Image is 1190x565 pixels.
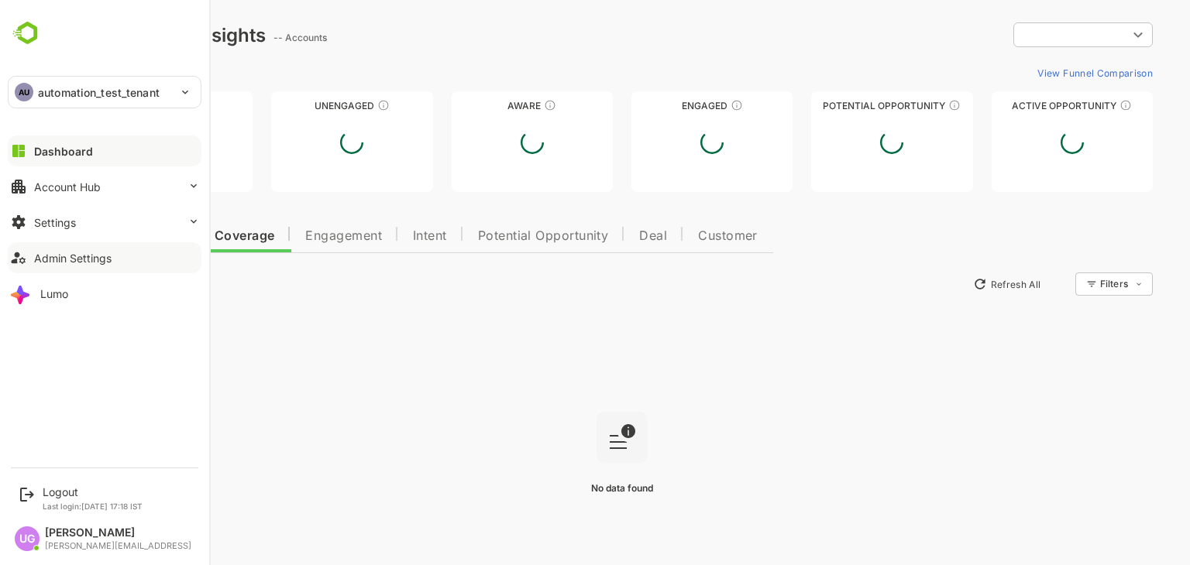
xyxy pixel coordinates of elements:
[34,216,76,229] div: Settings
[15,83,33,101] div: AU
[34,180,101,193] div: Account Hub
[8,278,201,309] button: Lumo
[8,171,201,202] button: Account Hub
[40,287,68,300] div: Lumo
[34,252,112,265] div: Admin Settings
[45,526,191,539] div: [PERSON_NAME]
[15,526,40,551] div: UG
[424,230,555,242] span: Potential Opportunity
[1065,99,1078,111] div: These accounts have open opportunities which might be at any of the Sales Stages
[937,100,1099,111] div: Active Opportunity
[585,230,613,242] span: Deal
[1046,278,1074,289] div: Filters
[912,272,993,296] button: Refresh All
[251,230,328,242] span: Engagement
[977,60,1099,85] button: View Funnel Comparison
[8,19,47,48] img: undefinedjpg
[959,21,1099,49] div: ​
[217,100,378,111] div: Unengaged
[143,99,155,111] div: These accounts have not been engaged with for a defined time period
[37,24,212,46] div: Dashboard Insights
[894,99,906,111] div: These accounts are MQAs and can be passed on to Inside Sales
[34,145,93,158] div: Dashboard
[8,242,201,273] button: Admin Settings
[577,100,738,111] div: Engaged
[8,135,201,166] button: Dashboard
[43,485,143,498] div: Logout
[219,32,277,43] ag: -- Accounts
[8,207,201,238] button: Settings
[9,77,201,108] div: AUautomation_test_tenant
[490,99,502,111] div: These accounts have just entered the buying cycle and need further nurturing
[43,502,143,511] p: Last login: [DATE] 17:18 IST
[644,230,703,242] span: Customer
[37,270,150,298] button: New Insights
[359,230,393,242] span: Intent
[37,100,198,111] div: Unreached
[537,482,599,494] span: No data found
[757,100,918,111] div: Potential Opportunity
[323,99,335,111] div: These accounts have not shown enough engagement and need nurturing
[397,100,559,111] div: Aware
[45,541,191,551] div: [PERSON_NAME][EMAIL_ADDRESS]
[53,230,220,242] span: Data Quality and Coverage
[676,99,689,111] div: These accounts are warm, further nurturing would qualify them to MQAs
[38,84,160,101] p: automation_test_tenant
[1044,270,1099,298] div: Filters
